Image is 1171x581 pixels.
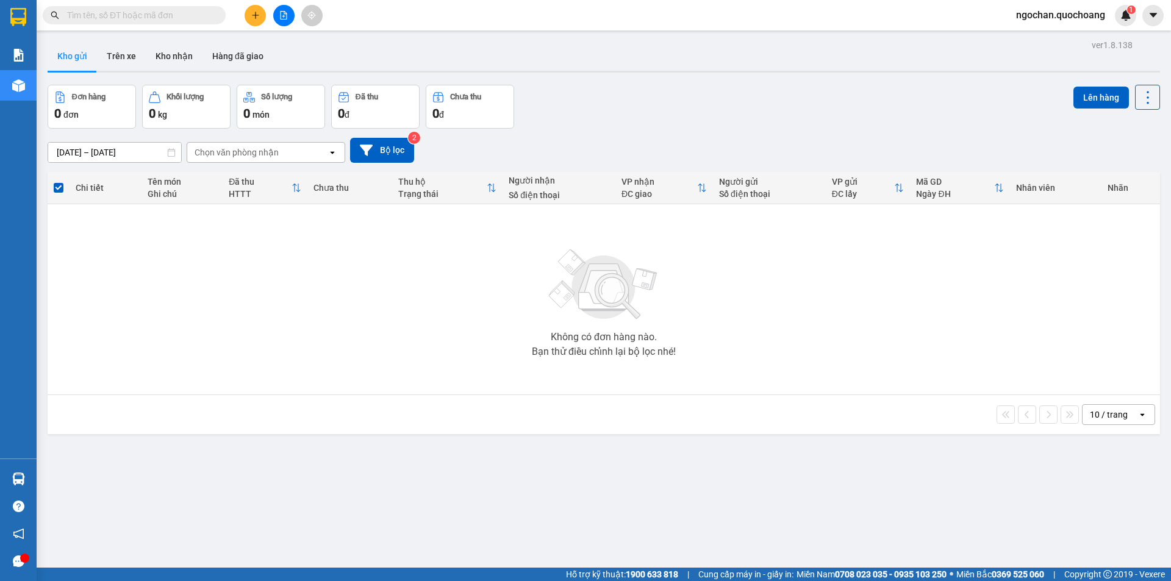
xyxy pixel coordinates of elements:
[615,172,713,204] th: Toggle SortBy
[63,110,79,119] span: đơn
[1137,410,1147,419] svg: open
[532,347,676,357] div: Bạn thử điều chỉnh lại bộ lọc nhé!
[331,85,420,129] button: Đã thu0đ
[350,138,414,163] button: Bộ lọc
[76,183,135,193] div: Chi tiết
[229,177,292,187] div: Đã thu
[992,569,1044,579] strong: 0369 525 060
[835,569,947,579] strong: 0708 023 035 - 0935 103 250
[719,177,820,187] div: Người gửi
[916,189,994,199] div: Ngày ĐH
[279,11,288,20] span: file-add
[910,172,1010,204] th: Toggle SortBy
[1016,183,1095,193] div: Nhân viên
[338,106,345,121] span: 0
[432,106,439,121] span: 0
[195,146,279,159] div: Chọn văn phòng nhận
[54,106,61,121] span: 0
[543,242,665,327] img: svg+xml;base64,PHN2ZyBjbGFzcz0ibGlzdC1wbHVnX19zdmciIHhtbG5zPSJodHRwOi8vd3d3LnczLm9yZy8yMDAwL3N2Zy...
[229,189,292,199] div: HTTT
[797,568,947,581] span: Miền Nam
[1090,408,1128,421] div: 10 / trang
[832,189,895,199] div: ĐC lấy
[1127,5,1136,14] sup: 1
[12,79,25,92] img: warehouse-icon
[1073,87,1129,109] button: Lên hàng
[223,172,307,204] th: Toggle SortBy
[356,93,378,101] div: Đã thu
[1120,10,1131,21] img: icon-new-feature
[261,93,292,101] div: Số lượng
[146,41,202,71] button: Kho nhận
[956,568,1044,581] span: Miền Bắc
[142,85,231,129] button: Khối lượng0kg
[12,49,25,62] img: solution-icon
[13,528,24,540] span: notification
[398,177,487,187] div: Thu hộ
[1108,183,1154,193] div: Nhãn
[626,569,678,579] strong: 1900 633 818
[97,41,146,71] button: Trên xe
[13,555,24,567] span: message
[167,93,204,101] div: Khối lượng
[13,501,24,512] span: question-circle
[72,93,106,101] div: Đơn hàng
[148,189,217,199] div: Ghi chú
[12,472,25,485] img: warehouse-icon
[10,8,26,26] img: logo-vxr
[148,177,217,187] div: Tên món
[621,189,697,199] div: ĐC giao
[1148,10,1159,21] span: caret-down
[408,132,420,144] sup: 2
[273,5,295,26] button: file-add
[698,568,793,581] span: Cung cấp máy in - giấy in:
[313,183,386,193] div: Chưa thu
[243,106,250,121] span: 0
[719,189,820,199] div: Số điện thoại
[439,110,444,119] span: đ
[509,190,609,200] div: Số điện thoại
[237,85,325,129] button: Số lượng0món
[251,11,260,20] span: plus
[48,85,136,129] button: Đơn hàng0đơn
[1129,5,1133,14] span: 1
[398,189,487,199] div: Trạng thái
[301,5,323,26] button: aim
[307,11,316,20] span: aim
[832,177,895,187] div: VP gửi
[149,106,156,121] span: 0
[916,177,994,187] div: Mã GD
[509,176,609,185] div: Người nhận
[1053,568,1055,581] span: |
[687,568,689,581] span: |
[245,5,266,26] button: plus
[1092,38,1133,52] div: ver 1.8.138
[48,41,97,71] button: Kho gửi
[158,110,167,119] span: kg
[1103,570,1112,579] span: copyright
[345,110,349,119] span: đ
[48,143,181,162] input: Select a date range.
[426,85,514,129] button: Chưa thu0đ
[950,572,953,577] span: ⚪️
[252,110,270,119] span: món
[551,332,657,342] div: Không có đơn hàng nào.
[450,93,481,101] div: Chưa thu
[392,172,503,204] th: Toggle SortBy
[328,148,337,157] svg: open
[1006,7,1115,23] span: ngochan.quochoang
[621,177,697,187] div: VP nhận
[202,41,273,71] button: Hàng đã giao
[67,9,211,22] input: Tìm tên, số ĐT hoặc mã đơn
[1142,5,1164,26] button: caret-down
[51,11,59,20] span: search
[826,172,911,204] th: Toggle SortBy
[566,568,678,581] span: Hỗ trợ kỹ thuật:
